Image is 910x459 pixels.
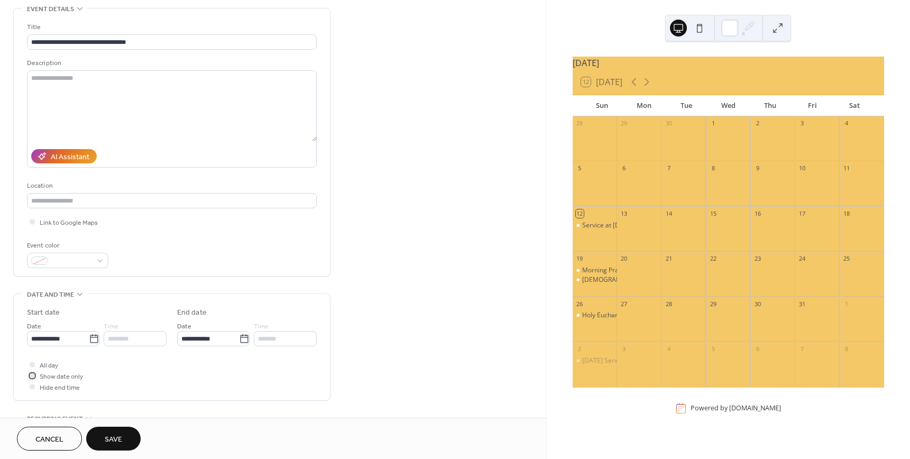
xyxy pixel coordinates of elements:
div: 8 [843,345,851,353]
div: 1 [843,300,851,308]
span: Cancel [35,434,63,445]
div: 14 [665,209,673,217]
div: 5 [709,345,717,353]
div: Event color [27,240,106,251]
span: Hide end time [40,382,80,393]
div: 6 [753,345,761,353]
div: 23 [753,255,761,263]
span: Time [254,321,269,332]
div: 27 [620,300,628,308]
div: Service at Emmanuel Episcopal Church [573,221,617,230]
div: 1 [709,120,717,127]
div: 7 [665,164,673,172]
div: 2 [576,345,584,353]
div: [DEMOGRAPHIC_DATA] Formation [582,276,684,284]
div: 12 [576,209,584,217]
span: Link to Google Maps [40,217,98,228]
div: Service at [DEMOGRAPHIC_DATA] [582,221,683,230]
div: 8 [709,164,717,172]
div: 4 [843,120,851,127]
div: 31 [798,300,806,308]
div: 18 [843,209,851,217]
div: 4 [665,345,673,353]
div: 20 [620,255,628,263]
div: Location [27,180,315,191]
div: Morning Prayer [573,266,617,275]
div: 5 [576,164,584,172]
div: 11 [843,164,851,172]
div: Sun [581,95,623,116]
span: Show date only [40,371,83,382]
span: Date [27,321,41,332]
div: 3 [798,120,806,127]
div: Title [27,22,315,33]
span: Date [177,321,191,332]
div: Tue [665,95,707,116]
div: 17 [798,209,806,217]
div: 7 [798,345,806,353]
span: Recurring event [27,414,83,425]
div: 30 [665,120,673,127]
button: Cancel [17,427,82,451]
div: Fri [792,95,834,116]
div: 28 [665,300,673,308]
div: 15 [709,209,717,217]
div: Sat [833,95,876,116]
div: 9 [753,164,761,172]
div: Powered by [691,404,781,413]
div: 13 [620,209,628,217]
div: Thu [749,95,792,116]
div: Description [27,58,315,69]
button: AI Assistant [31,149,97,163]
div: 6 [620,164,628,172]
div: 22 [709,255,717,263]
div: End date [177,307,207,318]
div: Morning Prayer [582,266,628,275]
a: [DOMAIN_NAME] [729,404,781,413]
div: All Saints' Day Service w/ Rev. Drew Woodruff [573,356,617,365]
span: Time [104,321,118,332]
div: 24 [798,255,806,263]
div: 28 [576,120,584,127]
div: 19 [576,255,584,263]
div: Mon [623,95,665,116]
div: Start date [27,307,60,318]
div: 3 [620,345,628,353]
div: 16 [753,209,761,217]
div: 10 [798,164,806,172]
div: 29 [709,300,717,308]
span: Save [105,434,122,445]
div: [DATE] [573,57,884,69]
div: AI Assistant [51,152,89,163]
div: 30 [753,300,761,308]
div: 29 [620,120,628,127]
div: Holy Eucharist with The Rt. [PERSON_NAME] [582,311,711,320]
div: 25 [843,255,851,263]
span: Event details [27,4,74,15]
div: Wed [707,95,749,116]
div: Christian Formation [573,276,617,284]
div: Holy Eucharist with The Rt. Rev. Phoebe Roaf [573,311,617,320]
div: 26 [576,300,584,308]
div: 2 [753,120,761,127]
span: Date and time [27,289,74,300]
button: Save [86,427,141,451]
span: All day [40,360,58,371]
div: 21 [665,255,673,263]
div: [DATE] Service w/ [PERSON_NAME] [582,356,686,365]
